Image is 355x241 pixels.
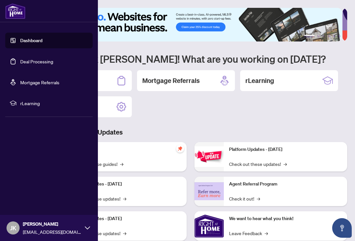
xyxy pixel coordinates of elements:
button: 2 [317,35,320,38]
p: Platform Updates - [DATE] [69,181,181,188]
button: 3 [322,35,325,38]
button: 6 [338,35,341,38]
h3: Brokerage & Industry Updates [34,128,347,137]
span: → [257,195,260,202]
h2: rLearning [245,76,274,85]
p: Platform Updates - [DATE] [229,146,342,153]
button: 5 [333,35,335,38]
img: Slide 0 [34,8,342,41]
a: Deal Processing [20,58,53,64]
button: Open asap [332,218,352,238]
a: Check out these updates!→ [229,160,287,168]
span: → [284,160,287,168]
p: Self-Help [69,146,181,153]
a: Mortgage Referrals [20,79,59,85]
span: [PERSON_NAME] [23,220,82,228]
button: 4 [328,35,330,38]
span: rLearning [20,100,88,107]
h1: Welcome back [PERSON_NAME]! What are you working on [DATE]? [34,53,347,65]
span: pushpin [176,145,184,153]
span: → [265,230,268,237]
img: Platform Updates - June 23, 2025 [194,146,224,167]
h2: Mortgage Referrals [142,76,200,85]
img: logo [5,3,25,19]
span: → [120,160,123,168]
a: Leave Feedback→ [229,230,268,237]
p: Agent Referral Program [229,181,342,188]
p: We want to hear what you think! [229,215,342,222]
span: JK [10,223,16,233]
a: Check it out!→ [229,195,260,202]
img: Agent Referral Program [194,182,224,200]
span: → [123,230,126,237]
button: 1 [304,35,315,38]
img: We want to hear what you think! [194,211,224,241]
span: [EMAIL_ADDRESS][DOMAIN_NAME] [23,228,82,235]
a: Dashboard [20,38,42,43]
span: → [123,195,126,202]
p: Platform Updates - [DATE] [69,215,181,222]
